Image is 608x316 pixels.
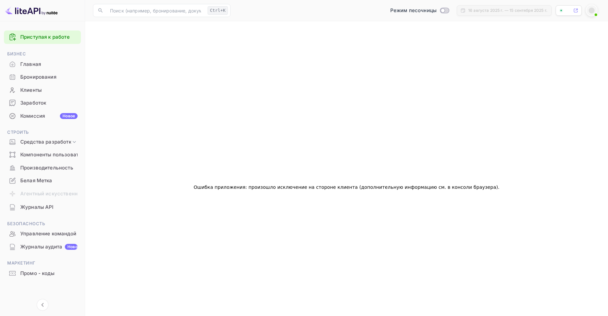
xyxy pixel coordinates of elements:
ya-tr-span: Ошибка приложения: произошло исключение на стороне клиента (дополнительную информацию см. в консо... [193,185,498,190]
a: Производительность [4,162,81,174]
ya-tr-span: Компоненты пользовательского интерфейса [20,151,133,159]
div: Управление командой [4,227,81,240]
ya-tr-span: Производительность [20,164,73,172]
a: Главная [4,58,81,70]
a: Бронирования [4,71,81,83]
button: Свернуть навигацию [37,299,48,311]
div: Средства разработки [4,136,81,148]
ya-tr-span: Журналы аудита [20,243,62,251]
ya-tr-span: Главная [20,61,41,68]
div: Главная [4,58,81,71]
div: Приступая к работе [4,30,81,44]
div: Бронирования [4,71,81,84]
ya-tr-span: Безопасность [7,221,45,226]
ya-tr-span: 16 августа 2025 г. — 15 сентября 2025 г. [468,8,547,13]
ya-tr-span: Бронирования [20,73,56,81]
ya-tr-span: Маркетинг [7,260,36,266]
img: Логотип LiteAPI [5,5,58,16]
a: Журналы API [4,201,81,213]
ya-tr-span: Комиссия [20,112,45,120]
a: Клиенты [4,84,81,96]
ya-tr-span: Клиенты [20,87,42,94]
div: Журналы API [4,201,81,214]
ya-tr-span: Новое [67,244,80,249]
ya-tr-span: Белая Метка [20,177,52,185]
a: Компоненты пользовательского интерфейса [4,148,81,161]
ya-tr-span: Ctrl+K [210,8,226,13]
ya-tr-span: Управление командой [20,230,76,238]
ya-tr-span: Новое [63,113,75,118]
a: Управление командой [4,227,81,240]
ya-tr-span: Заработок [20,99,46,107]
input: Поиск (например, бронирование, документация) [106,4,205,17]
ya-tr-span: Приступая к работе [20,34,70,40]
div: Клиенты [4,84,81,97]
div: Белая Метка [4,174,81,187]
ya-tr-span: Журналы API [20,204,54,211]
a: Приступая к работе [20,33,78,41]
div: КомиссияНовое [4,110,81,123]
a: Промо - коды [4,267,81,279]
a: Белая Метка [4,174,81,187]
ya-tr-span: Средства разработки [20,138,74,146]
a: Журналы аудитаНовое [4,241,81,253]
div: Промо - коды [4,267,81,280]
ya-tr-span: Бизнес [7,51,26,56]
ya-tr-span: Строить [7,129,29,135]
ya-tr-span: Режим песочницы [390,7,436,13]
a: Заработок [4,97,81,109]
div: Переключиться в производственный режим [388,7,451,14]
a: КомиссияНовое [4,110,81,122]
ya-tr-span: Промо - коды [20,270,54,277]
ya-tr-span: . [498,185,500,190]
